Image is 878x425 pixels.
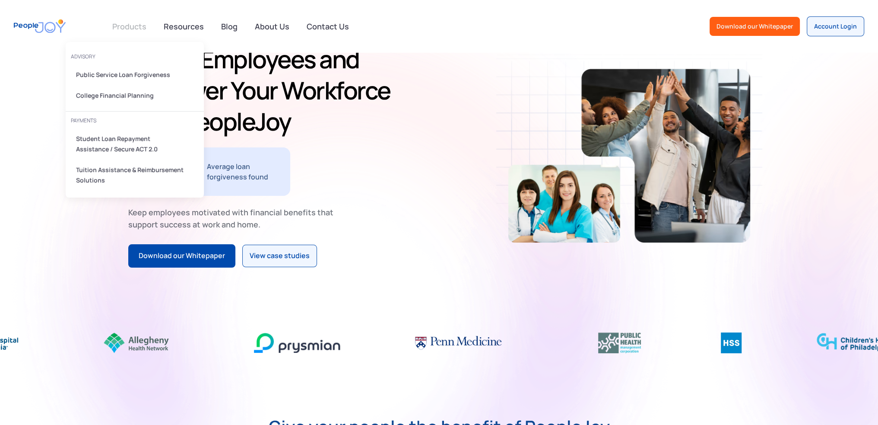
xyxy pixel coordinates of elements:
[207,161,280,182] div: Average loan forgiveness found
[250,250,310,262] div: View case studies
[158,17,209,36] a: Resources
[128,147,290,196] div: 2 / 3
[128,44,435,137] h1: Retain Employees and Empower Your Workforce With PeopleJoy
[128,206,341,230] div: Keep employees motivated with financial benefits that support success at work and home.
[716,22,793,31] div: Download our Whitepaper
[508,165,620,243] img: Retain-Employees-PeopleJoy
[814,22,857,31] div: Account Login
[66,35,204,198] nav: Products
[76,90,188,101] div: College Financial Planning
[76,165,188,185] div: Tuition Assistance & Reimbursement Solutions
[14,14,66,38] a: home
[107,18,152,35] div: Products
[710,17,800,36] a: Download our Whitepaper
[242,245,317,267] a: View case studies
[71,51,199,63] div: advisory
[301,17,354,36] a: Contact Us
[128,244,235,268] a: Download our Whitepaper
[807,16,864,36] a: Account Login
[139,250,225,262] div: Download our Whitepaper
[216,17,243,36] a: Blog
[250,17,295,36] a: About Us
[71,130,199,158] a: Student Loan Repayment Assistance / Secure ACT 2.0
[71,66,199,83] a: Public Service Loan Forgiveness
[71,87,199,104] a: College Financial Planning
[76,134,173,154] div: Student Loan Repayment Assistance / Secure ACT 2.0
[71,161,199,189] a: Tuition Assistance & Reimbursement Solutions
[76,70,188,80] div: Public Service Loan Forgiveness
[71,115,199,127] div: PAYMENTS
[581,69,750,243] img: Retain-Employees-PeopleJoy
